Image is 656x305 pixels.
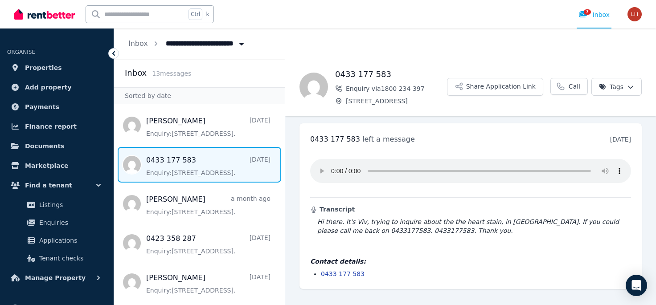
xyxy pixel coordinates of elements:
h3: Transcript [310,205,631,214]
blockquote: Hi there. It's Viv, trying to inquire about the the heart stain, in [GEOGRAPHIC_DATA]. If you cou... [310,217,631,235]
span: Documents [25,141,65,151]
span: 0433 177 583 [310,135,360,143]
a: Payments [7,98,107,116]
img: 0433 177 583 [299,73,328,101]
span: 7 [584,9,591,15]
span: Tenant checks [39,253,99,264]
h2: Inbox [125,67,147,79]
a: Applications [11,232,103,249]
a: [PERSON_NAME][DATE]Enquiry:[STREET_ADDRESS]. [146,272,271,295]
a: Enquiries [11,214,103,232]
span: Manage Property [25,272,86,283]
span: 13 message s [152,70,191,77]
div: Sorted by date [114,87,285,104]
span: k [206,11,209,18]
span: Call [569,82,580,91]
a: Add property [7,78,107,96]
a: Tenant checks [11,249,103,267]
a: [PERSON_NAME][DATE]Enquiry:[STREET_ADDRESS]. [146,116,271,138]
a: Documents [7,137,107,155]
h4: Contact details: [310,257,631,266]
h1: 0433 177 583 [335,68,447,81]
a: Call [550,78,588,95]
a: 0433 177 583 [321,270,365,277]
span: Listings [39,199,99,210]
span: Find a tenant [25,180,72,191]
span: ORGANISE [7,49,35,55]
span: Enquiries [39,217,99,228]
span: Properties [25,62,62,73]
span: Enquiry via 1800 234 397 [346,84,447,93]
img: LINDA HAMAMDJIAN [627,7,642,21]
span: Finance report [25,121,77,132]
nav: Breadcrumb [114,28,260,59]
button: Manage Property [7,269,107,287]
a: Marketplace [7,157,107,175]
div: Inbox [578,10,610,19]
a: [PERSON_NAME]a month agoEnquiry:[STREET_ADDRESS]. [146,194,271,216]
button: Find a tenant [7,176,107,194]
time: [DATE] [610,136,631,143]
span: Add property [25,82,72,93]
span: Applications [39,235,99,246]
button: Tags [591,78,642,96]
a: Inbox [128,39,148,48]
a: Listings [11,196,103,214]
a: 0423 358 287[DATE]Enquiry:[STREET_ADDRESS]. [146,233,271,256]
a: Properties [7,59,107,77]
span: [STREET_ADDRESS] [346,97,447,106]
span: Ctrl [189,8,202,20]
div: Open Intercom Messenger [626,275,647,296]
a: Finance report [7,118,107,135]
span: Marketplace [25,160,68,171]
a: 0433 177 583[DATE]Enquiry:[STREET_ADDRESS]. [146,155,271,177]
span: left a message [362,135,415,143]
span: Payments [25,102,59,112]
button: Share Application Link [447,78,543,96]
img: RentBetter [14,8,75,21]
span: Tags [599,82,623,91]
